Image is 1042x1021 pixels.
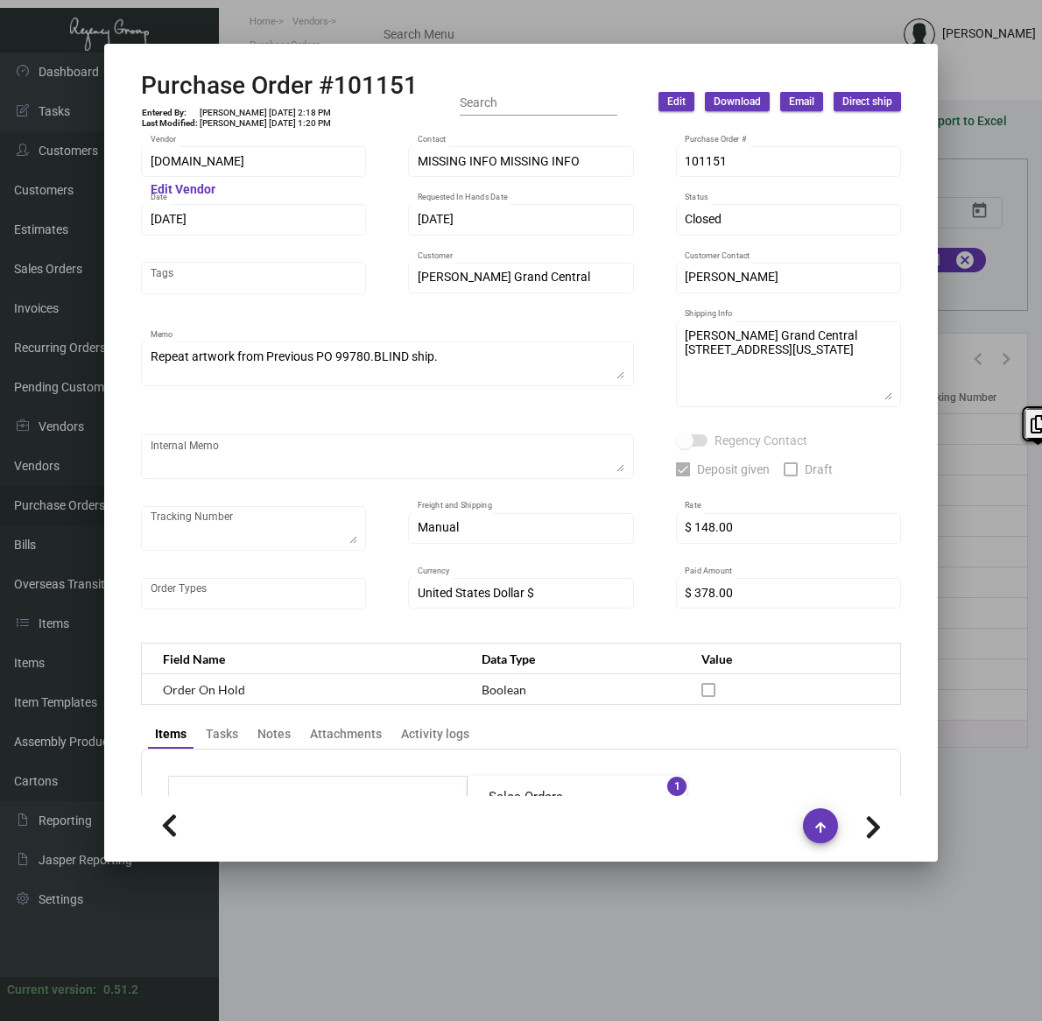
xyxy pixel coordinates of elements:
button: Email [780,92,823,111]
div: Attachments [310,725,382,743]
span: Deposit given [697,459,770,480]
th: Field Name [142,644,464,674]
div: Notes [257,725,291,743]
div: Tasks [206,725,238,743]
h2: Purchase Order #101151 [141,71,418,101]
span: Manual [418,520,459,534]
span: Email [789,95,814,109]
span: Direct ship [842,95,892,109]
span: Download [714,95,761,109]
button: Edit [658,92,694,111]
div: 0.51.2 [103,981,138,999]
mat-hint: Edit Vendor [151,183,215,197]
th: Data Type [464,644,685,674]
div: Current version: [7,981,96,999]
span: Boolean [482,682,526,697]
td: [PERSON_NAME] [DATE] 2:18 PM [199,108,332,118]
button: Direct ship [834,92,901,111]
div: Activity logs [401,725,469,743]
span: Order On Hold [163,682,245,697]
td: [PERSON_NAME] [DATE] 1:20 PM [199,118,332,129]
th: Value [684,644,900,674]
button: Download [705,92,770,111]
td: Last Modified: [141,118,199,129]
span: Edit [667,95,686,109]
div: Items [155,725,187,743]
mat-expansion-panel-header: Sales Orders [468,776,686,818]
td: $230.00 [356,794,449,816]
td: Subtotal [187,794,356,816]
mat-panel-title: Sales Orders [489,787,644,807]
span: Closed [685,212,722,226]
span: Regency Contact [715,430,807,451]
span: Draft [805,459,833,480]
td: Entered By: [141,108,199,118]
